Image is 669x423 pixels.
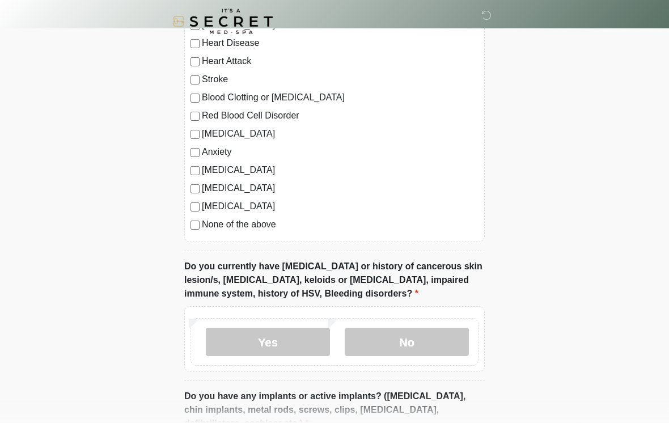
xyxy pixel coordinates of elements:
input: Heart Disease [190,39,200,48]
label: [MEDICAL_DATA] [202,163,479,177]
label: [MEDICAL_DATA] [202,127,479,141]
label: Do you currently have [MEDICAL_DATA] or history of cancerous skin lesion/s, [MEDICAL_DATA], keloi... [184,260,485,301]
label: Heart Disease [202,36,479,50]
input: [MEDICAL_DATA] [190,202,200,212]
input: Anxiety [190,148,200,157]
input: None of the above [190,221,200,230]
label: None of the above [202,218,479,231]
input: [MEDICAL_DATA] [190,166,200,175]
input: Heart Attack [190,57,200,66]
img: It's A Secret Med Spa Logo [173,9,273,34]
label: [MEDICAL_DATA] [202,181,479,195]
label: Heart Attack [202,54,479,68]
input: [MEDICAL_DATA] [190,184,200,193]
label: Red Blood Cell Disorder [202,109,479,122]
input: Stroke [190,75,200,84]
label: Yes [206,328,330,356]
input: Blood Clotting or [MEDICAL_DATA] [190,94,200,103]
input: [MEDICAL_DATA] [190,130,200,139]
label: Stroke [202,73,479,86]
label: Anxiety [202,145,479,159]
input: Red Blood Cell Disorder [190,112,200,121]
label: [MEDICAL_DATA] [202,200,479,213]
label: No [345,328,469,356]
label: Blood Clotting or [MEDICAL_DATA] [202,91,479,104]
